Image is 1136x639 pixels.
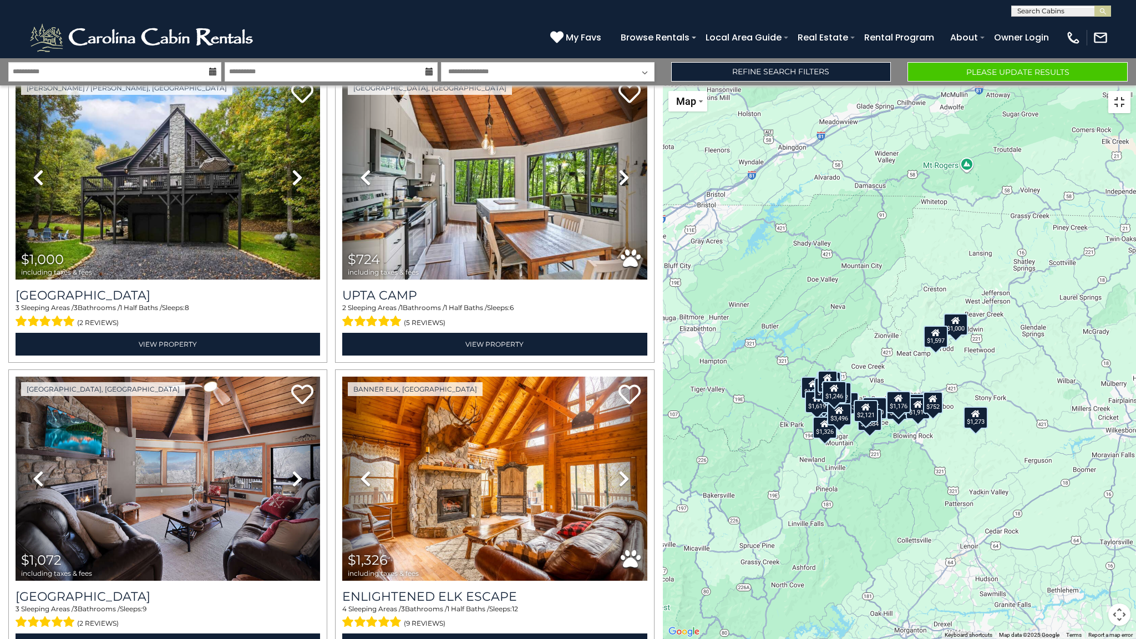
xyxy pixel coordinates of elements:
a: View Property [16,333,320,356]
a: My Favs [550,31,604,45]
span: 4 [342,605,347,613]
span: $1,072 [21,552,62,568]
a: About [945,28,983,47]
img: thumbnail_167080987.jpeg [342,75,647,280]
a: Browse Rentals [615,28,695,47]
button: Map camera controls [1108,603,1130,626]
span: including taxes & fees [21,268,92,276]
span: including taxes & fees [348,268,419,276]
div: Sleeping Areas / Bathrooms / Sleeps: [342,303,647,329]
span: (5 reviews) [404,316,445,330]
a: [GEOGRAPHIC_DATA] [16,589,320,604]
span: 1 Half Baths / [445,303,487,312]
a: Enlightened Elk Escape [342,589,647,604]
h3: Creekside Hideaway [16,288,320,303]
div: $1,326 [813,417,838,439]
a: Upta Camp [342,288,647,303]
span: 1 Half Baths / [447,605,489,613]
div: $2,080 [863,397,887,419]
div: Sleeping Areas / Bathrooms / Sleeps: [16,303,320,329]
a: [PERSON_NAME] / [PERSON_NAME], [GEOGRAPHIC_DATA] [21,81,232,95]
a: Rental Program [859,28,940,47]
img: mail-regular-white.png [1093,30,1108,45]
a: Add to favorites [291,82,313,106]
span: including taxes & fees [348,570,419,577]
span: $1,326 [348,552,388,568]
span: $724 [348,251,380,267]
span: 3 [401,605,405,613]
button: Change map style [668,91,707,111]
div: $3,496 [827,403,851,425]
div: $1,473 [801,377,825,399]
a: Real Estate [792,28,854,47]
img: thumbnail_167346085.jpeg [16,75,320,280]
span: 6 [510,303,514,312]
a: Report a map error [1088,632,1133,638]
a: Refine Search Filters [671,62,891,82]
span: 3 [74,605,78,613]
button: Keyboard shortcuts [945,631,992,639]
a: Add to favorites [291,383,313,407]
div: Sleeping Areas / Bathrooms / Sleeps: [342,604,647,631]
span: 1 [400,303,403,312]
span: 8 [185,303,189,312]
span: Map data ©2025 Google [999,632,1059,638]
button: Toggle fullscreen view [1108,91,1130,113]
span: (9 reviews) [404,616,445,631]
img: phone-regular-white.png [1066,30,1081,45]
a: Banner Elk, [GEOGRAPHIC_DATA] [348,382,483,396]
a: [GEOGRAPHIC_DATA], [GEOGRAPHIC_DATA] [348,81,512,95]
span: 3 [16,605,19,613]
div: $1,176 [886,391,911,413]
img: thumbnail_164433091.jpeg [342,377,647,581]
div: Sleeping Areas / Bathrooms / Sleeps: [16,604,320,631]
span: including taxes & fees [21,570,92,577]
span: Map [676,95,696,107]
div: $1,911 [906,397,930,419]
a: [GEOGRAPHIC_DATA], [GEOGRAPHIC_DATA] [21,382,185,396]
span: 3 [16,303,19,312]
span: 3 [74,303,78,312]
span: 9 [143,605,146,613]
button: Please Update Results [907,62,1128,82]
div: $1,177 [906,394,930,416]
h3: Beech Mountain Place [16,589,320,604]
div: $1,246 [822,381,846,403]
a: Owner Login [988,28,1054,47]
span: $1,000 [21,251,64,267]
div: $752 [924,392,944,414]
div: $724 [818,371,838,393]
a: Open this area in Google Maps (opens a new window) [666,625,702,639]
div: $1,597 [924,326,949,348]
div: $1,149 [814,378,839,400]
span: 12 [512,605,518,613]
img: thumbnail_167882439.jpeg [16,377,320,581]
a: Add to favorites [618,82,641,106]
span: 2 [342,303,346,312]
span: 1 Half Baths / [120,303,162,312]
span: My Favs [566,31,601,44]
a: Local Area Guide [700,28,787,47]
img: White-1-2.png [28,21,258,54]
span: (2 reviews) [77,316,119,330]
div: $1,000 [944,313,968,336]
a: View Property [342,333,647,356]
div: $1,619 [805,391,830,413]
div: $2,121 [854,400,878,422]
div: $1,273 [964,407,988,429]
a: [GEOGRAPHIC_DATA] [16,288,320,303]
span: (2 reviews) [77,616,119,631]
a: Terms (opens in new tab) [1066,632,1082,638]
img: Google [666,625,702,639]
